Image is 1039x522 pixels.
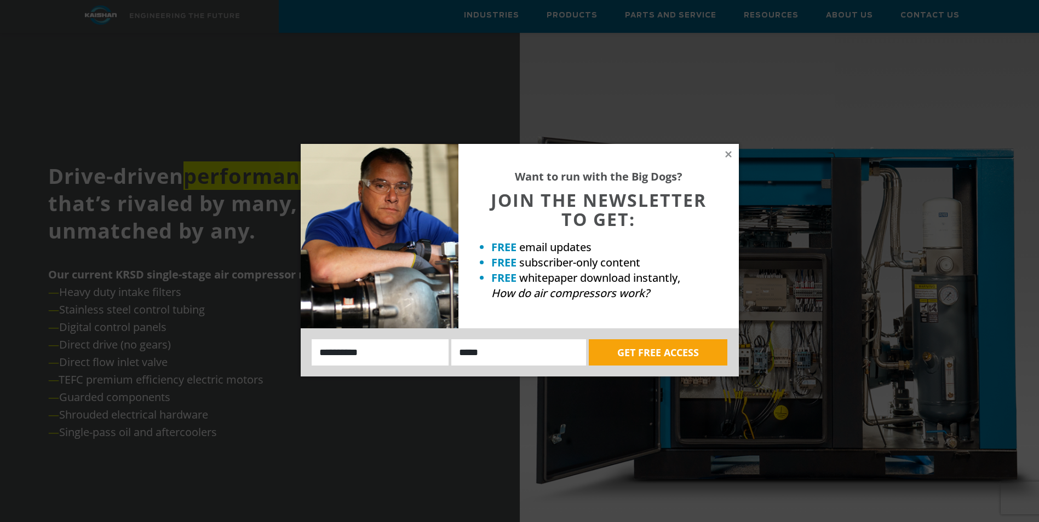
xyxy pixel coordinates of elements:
[451,339,586,366] input: Email
[519,240,592,254] span: email updates
[491,255,516,270] strong: FREE
[312,339,449,366] input: Name:
[491,188,707,231] span: JOIN THE NEWSLETTER TO GET:
[589,339,727,366] button: GET FREE ACCESS
[491,286,650,300] em: How do air compressors work?
[515,169,682,184] strong: Want to run with the Big Dogs?
[724,149,733,159] button: Close
[519,270,680,285] span: whitepaper download instantly,
[491,240,516,254] strong: FREE
[519,255,640,270] span: subscriber-only content
[491,270,516,285] strong: FREE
